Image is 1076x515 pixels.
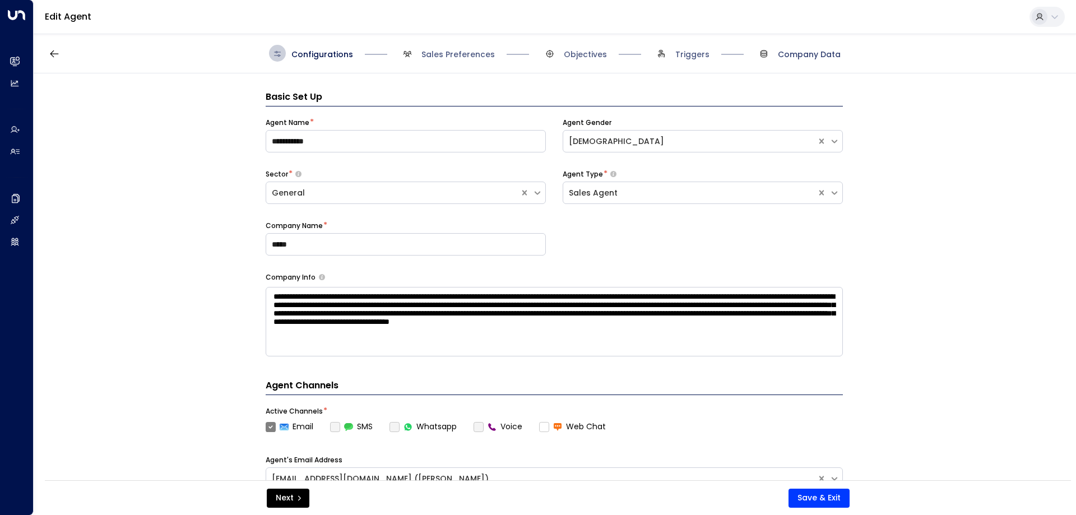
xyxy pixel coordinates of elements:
[266,421,313,433] label: Email
[474,421,522,433] div: To activate this channel, please go to the Integrations page
[389,421,457,433] label: Whatsapp
[563,169,603,179] label: Agent Type
[569,136,811,147] div: [DEMOGRAPHIC_DATA]
[564,49,607,60] span: Objectives
[539,421,606,433] label: Web Chat
[266,272,316,282] label: Company Info
[778,49,841,60] span: Company Data
[267,489,309,508] button: Next
[675,49,709,60] span: Triggers
[272,473,811,485] div: [EMAIL_ADDRESS][DOMAIN_NAME] ([PERSON_NAME])
[569,187,811,199] div: Sales Agent
[266,379,843,395] h4: Agent Channels
[474,421,522,433] label: Voice
[789,489,850,508] button: Save & Exit
[421,49,495,60] span: Sales Preferences
[45,10,91,23] a: Edit Agent
[266,118,309,128] label: Agent Name
[291,49,353,60] span: Configurations
[266,90,843,106] h3: Basic Set Up
[563,118,611,128] label: Agent Gender
[610,170,616,178] button: Select whether your copilot will handle inquiries directly from leads or from brokers representin...
[295,170,302,178] button: Select whether your copilot will handle inquiries directly from leads or from brokers representin...
[389,421,457,433] div: To activate this channel, please go to the Integrations page
[319,274,325,280] button: Provide a brief overview of your company, including your industry, products or services, and any ...
[330,421,373,433] label: SMS
[272,187,514,199] div: General
[266,169,288,179] label: Sector
[266,406,323,416] label: Active Channels
[330,421,373,433] div: To activate this channel, please go to the Integrations page
[266,221,323,231] label: Company Name
[266,455,342,465] label: Agent's Email Address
